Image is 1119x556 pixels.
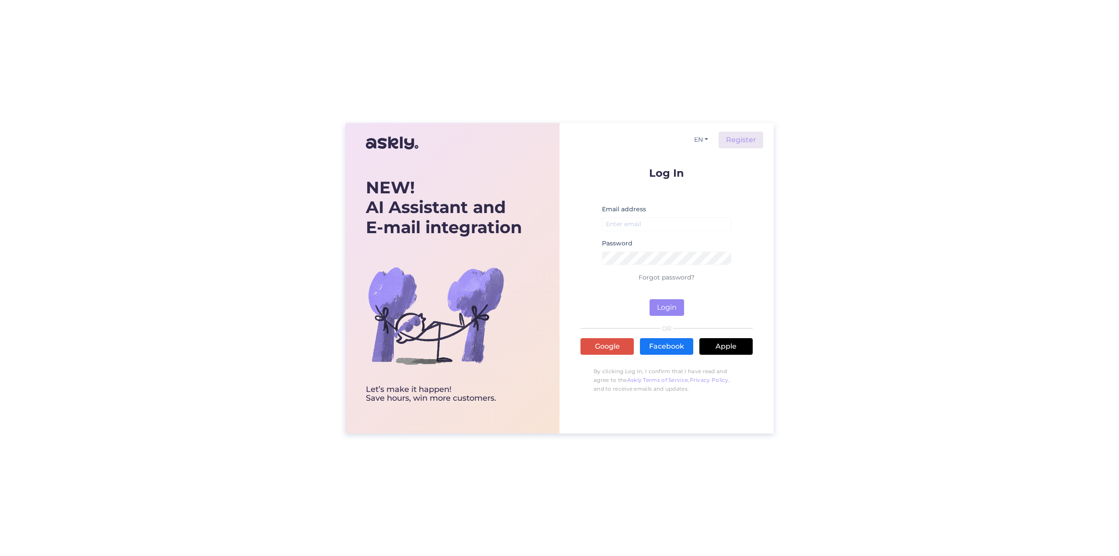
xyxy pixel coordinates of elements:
a: Facebook [640,338,693,355]
a: Askly Terms of Service [627,377,688,383]
div: AI Assistant and E-mail integration [366,178,522,238]
span: OR [660,325,673,332]
a: Apple [699,338,753,355]
p: Log In [580,168,753,178]
a: Register [719,132,763,148]
button: EN [691,133,712,146]
b: NEW! [366,177,415,198]
a: Forgot password? [639,273,695,281]
label: Email address [602,205,646,214]
p: By clicking Log In, I confirm that I have read and agree to the , , and to receive emails and upd... [580,363,753,398]
button: Login [650,299,684,316]
img: bg-askly [366,245,506,385]
a: Privacy Policy [690,377,729,383]
img: Askly [366,133,418,154]
div: Let’s make it happen! Save hours, win more customers. [366,385,522,403]
label: Password [602,239,632,248]
a: Google [580,338,634,355]
input: Enter email [602,217,731,231]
